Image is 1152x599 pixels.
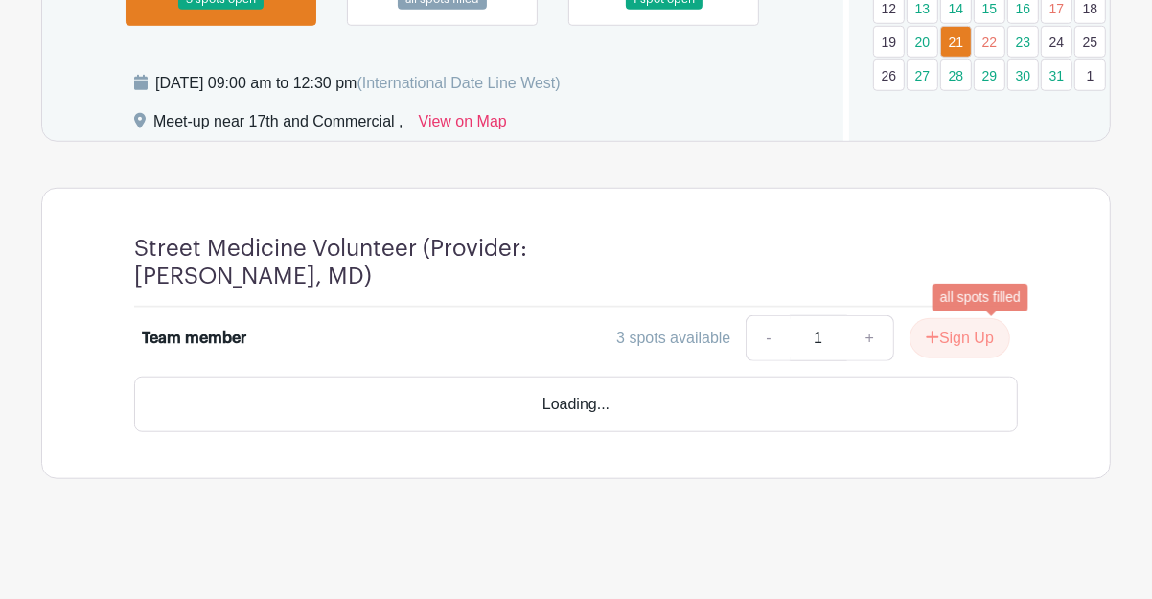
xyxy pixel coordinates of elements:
[142,327,246,350] div: Team member
[134,235,661,290] h4: Street Medicine Volunteer (Provider: [PERSON_NAME], MD)
[419,110,507,141] a: View on Map
[746,315,790,361] a: -
[940,59,972,91] a: 28
[155,72,561,95] div: [DATE] 09:00 am to 12:30 pm
[940,26,972,58] a: 21
[1041,59,1072,91] a: 31
[153,110,403,141] div: Meet-up near 17th and Commercial ,
[1007,26,1039,58] a: 23
[907,59,938,91] a: 27
[1074,26,1106,58] a: 25
[907,26,938,58] a: 20
[933,284,1028,311] div: all spots filled
[846,315,894,361] a: +
[134,377,1018,432] div: Loading...
[1074,59,1106,91] a: 1
[357,75,560,91] span: (International Date Line West)
[974,59,1005,91] a: 29
[1007,59,1039,91] a: 30
[974,26,1005,58] a: 22
[910,318,1010,358] button: Sign Up
[1041,26,1072,58] a: 24
[873,59,905,91] a: 26
[873,26,905,58] a: 19
[616,327,730,350] div: 3 spots available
